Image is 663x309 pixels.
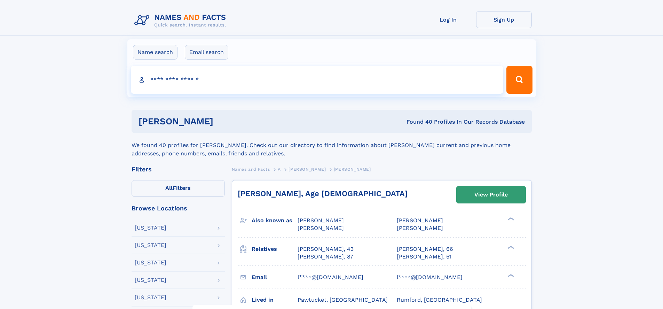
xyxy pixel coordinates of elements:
span: [PERSON_NAME] [397,225,443,231]
a: Sign Up [476,11,532,28]
div: ❯ [506,245,514,249]
span: Rumford, [GEOGRAPHIC_DATA] [397,296,482,303]
a: [PERSON_NAME], Age [DEMOGRAPHIC_DATA] [238,189,408,198]
label: Email search [185,45,228,60]
div: ❯ [506,217,514,221]
span: A [278,167,281,172]
span: [PERSON_NAME] [334,167,371,172]
a: [PERSON_NAME] [289,165,326,173]
a: A [278,165,281,173]
span: [PERSON_NAME] [397,217,443,224]
div: [US_STATE] [135,277,166,283]
div: ❯ [506,273,514,278]
span: All [165,185,173,191]
a: [PERSON_NAME], 66 [397,245,453,253]
h1: [PERSON_NAME] [139,117,310,126]
div: Found 40 Profiles In Our Records Database [310,118,525,126]
span: [PERSON_NAME] [289,167,326,172]
div: [US_STATE] [135,260,166,265]
input: search input [131,66,504,94]
h3: Lived in [252,294,298,306]
div: Browse Locations [132,205,225,211]
div: We found 40 profiles for [PERSON_NAME]. Check out our directory to find information about [PERSON... [132,133,532,158]
span: Pawtucket, [GEOGRAPHIC_DATA] [298,296,388,303]
img: Logo Names and Facts [132,11,232,30]
div: [US_STATE] [135,295,166,300]
label: Name search [133,45,177,60]
label: Filters [132,180,225,197]
div: [US_STATE] [135,242,166,248]
a: [PERSON_NAME], 43 [298,245,354,253]
div: [US_STATE] [135,225,166,231]
a: [PERSON_NAME], 87 [298,253,353,261]
div: Filters [132,166,225,172]
a: Names and Facts [232,165,270,173]
a: Log In [420,11,476,28]
h3: Email [252,271,298,283]
a: [PERSON_NAME], 51 [397,253,451,261]
span: [PERSON_NAME] [298,225,344,231]
h3: Relatives [252,243,298,255]
div: View Profile [474,187,508,203]
button: Search Button [506,66,532,94]
h3: Also known as [252,215,298,226]
span: [PERSON_NAME] [298,217,344,224]
a: View Profile [457,186,526,203]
